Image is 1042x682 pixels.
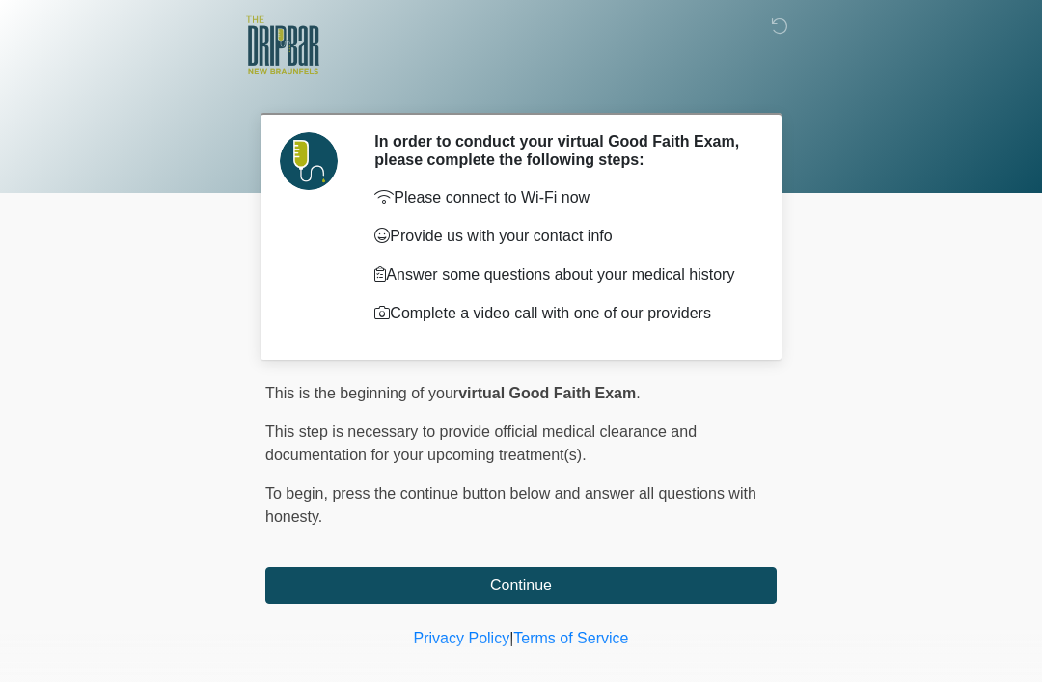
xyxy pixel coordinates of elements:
p: Provide us with your contact info [374,225,748,248]
a: Terms of Service [513,630,628,646]
span: To begin, [265,485,332,502]
span: . [636,385,640,401]
img: The DRIPBaR - New Braunfels Logo [246,14,319,77]
span: This is the beginning of your [265,385,458,401]
p: Answer some questions about your medical history [374,263,748,286]
strong: virtual Good Faith Exam [458,385,636,401]
a: Privacy Policy [414,630,510,646]
p: Complete a video call with one of our providers [374,302,748,325]
p: Please connect to Wi-Fi now [374,186,748,209]
button: Continue [265,567,777,604]
span: press the continue button below and answer all questions with honesty. [265,485,756,525]
img: Agent Avatar [280,132,338,190]
h2: In order to conduct your virtual Good Faith Exam, please complete the following steps: [374,132,748,169]
a: | [509,630,513,646]
span: This step is necessary to provide official medical clearance and documentation for your upcoming ... [265,423,697,463]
